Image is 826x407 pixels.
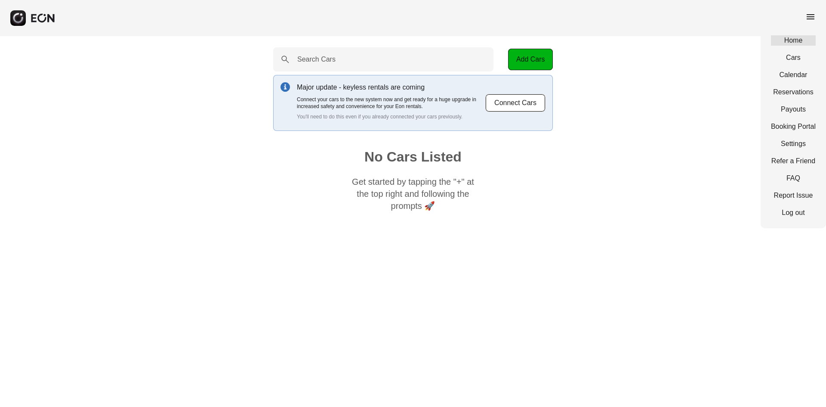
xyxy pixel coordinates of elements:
a: Booking Portal [771,121,816,132]
img: info [280,82,290,92]
label: Search Cars [297,54,336,65]
a: Settings [771,139,816,149]
a: Calendar [771,70,816,80]
p: Major update - keyless rentals are coming [297,82,485,93]
p: Connect your cars to the new system now and get ready for a huge upgrade in increased safety and ... [297,96,485,110]
a: Refer a Friend [771,156,816,166]
button: Add Cars [508,49,553,70]
p: Get started by tapping the "+" at the top right and following the prompts 🚀 [348,176,478,212]
a: Log out [771,208,816,218]
a: Cars [771,53,816,63]
p: You'll need to do this even if you already connected your cars previously. [297,113,485,120]
a: Report Issue [771,190,816,201]
a: Home [771,35,816,46]
button: Connect Cars [485,94,546,112]
a: FAQ [771,173,816,183]
a: Payouts [771,104,816,115]
a: Reservations [771,87,816,97]
span: menu [805,12,816,22]
h1: No Cars Listed [364,152,462,162]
